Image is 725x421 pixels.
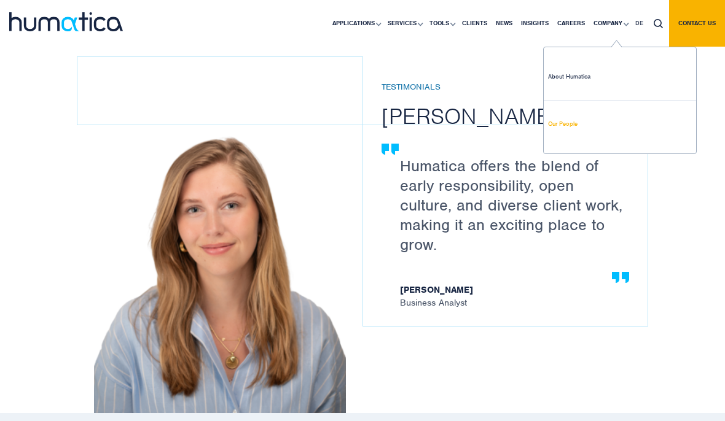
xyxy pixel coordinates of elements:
[544,53,696,101] a: About Humatica
[382,102,666,130] h2: [PERSON_NAME]
[9,12,123,31] img: logo
[400,156,623,254] p: Humatica offers the blend of early responsibility, open culture, and diverse client work, making ...
[544,101,696,147] a: Our People
[635,19,643,27] span: DE
[382,82,666,93] h6: Testimonials
[654,19,663,28] img: search_icon
[400,285,623,307] span: Business Analyst
[400,285,623,298] strong: [PERSON_NAME]
[94,125,346,413] img: Careers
